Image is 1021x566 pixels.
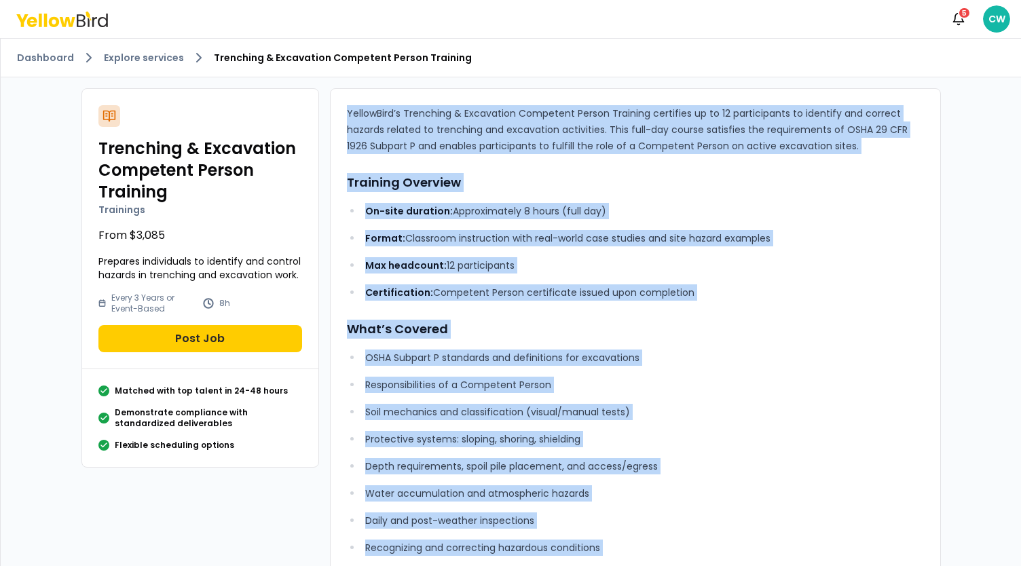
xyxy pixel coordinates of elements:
strong: On-site duration: [365,204,453,218]
p: Competent Person certificate issued upon completion [365,284,923,301]
p: YellowBird’s Trenching & Excavation Competent Person Training certifies up to 12 participants to ... [347,105,924,154]
p: Responsibilities of a Competent Person [365,377,923,393]
p: Water accumulation and atmospheric hazards [365,485,923,502]
div: 5 [958,7,971,19]
p: Trainings [98,203,302,216]
h2: Trenching & Excavation Competent Person Training [98,138,302,203]
strong: Max headcount: [365,259,447,272]
p: Prepares individuals to identify and control hazards in trenching and excavation work. [98,254,302,282]
strong: Format: [365,231,405,245]
button: 5 [945,5,972,33]
p: Depth requirements, spoil pile placement, and access/egress [365,458,923,474]
p: Daily and post-weather inspections [365,512,923,529]
p: From $3,085 [98,227,302,244]
nav: breadcrumb [17,50,1005,66]
h3: Training Overview [347,173,924,192]
p: OSHA Subpart P standards and definitions for excavations [365,350,923,366]
p: Soil mechanics and classification (visual/manual tests) [365,404,923,420]
strong: Certification: [365,286,433,299]
span: CW [983,5,1010,33]
h3: What’s Covered [347,320,924,339]
a: Dashboard [17,51,74,64]
p: 8h [219,298,230,309]
p: Approximately 8 hours (full day) [365,203,923,219]
a: Explore services [104,51,184,64]
p: Every 3 Years or Event-Based [111,293,197,314]
p: Matched with top talent in 24-48 hours [115,385,288,396]
p: Flexible scheduling options [115,440,234,451]
p: Demonstrate compliance with standardized deliverables [115,407,302,429]
p: Classroom instruction with real-world case studies and site hazard examples [365,230,923,246]
span: Trenching & Excavation Competent Person Training [214,51,472,64]
p: Protective systems: sloping, shoring, shielding [365,431,923,447]
p: 12 participants [365,257,923,273]
button: Post Job [98,325,302,352]
p: Recognizing and correcting hazardous conditions [365,540,923,556]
